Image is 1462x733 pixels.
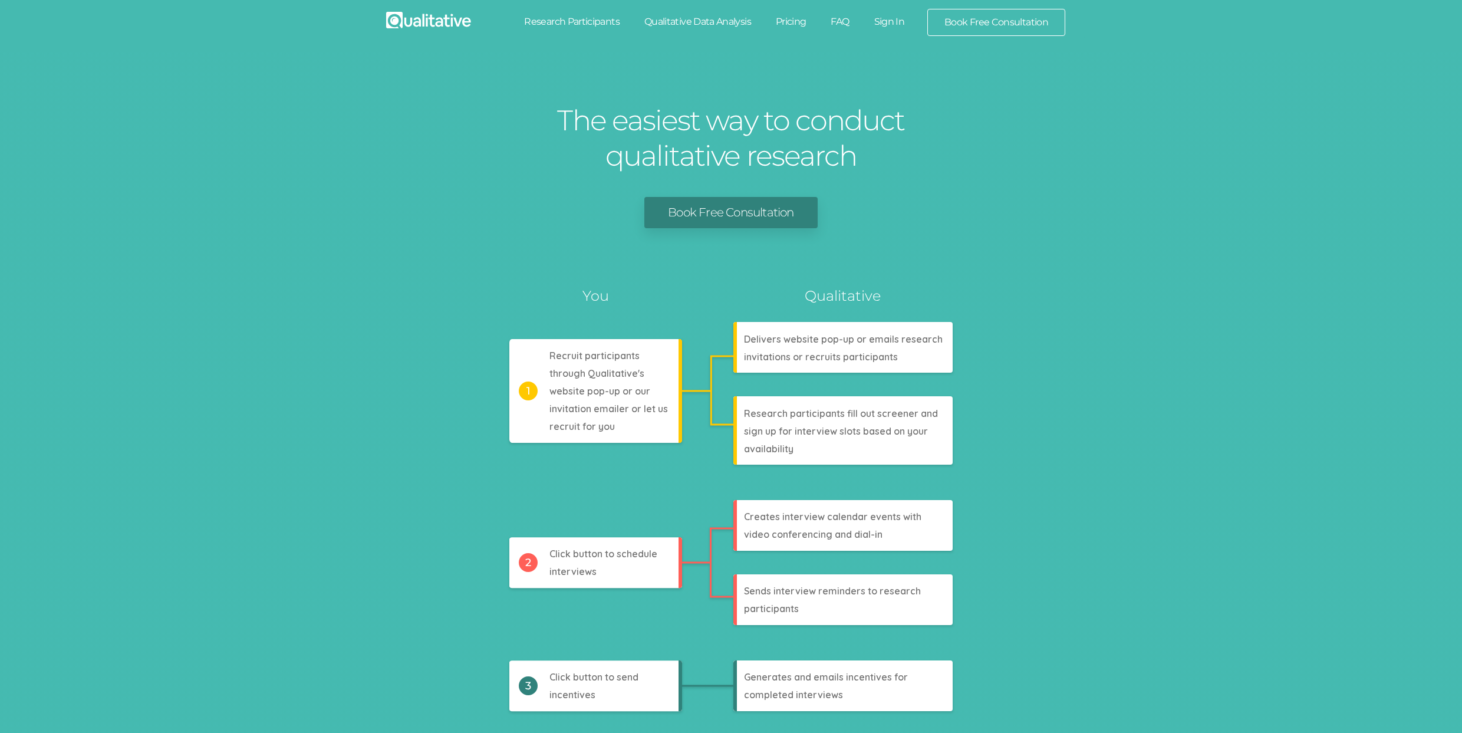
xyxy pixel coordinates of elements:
tspan: interviews [549,566,597,577]
tspan: participants [744,603,799,614]
tspan: Sends interview reminders to research [744,585,921,597]
a: Qualitative Data Analysis [632,9,763,35]
tspan: Qualitative [805,287,881,304]
tspan: recruit for you [549,420,615,432]
tspan: Click button to schedule [549,548,657,560]
tspan: through Qualitative's [549,367,644,379]
tspan: 1 [526,384,531,397]
tspan: invitation emailer or let us [549,403,668,415]
tspan: You [582,287,609,304]
a: Research Participants [512,9,632,35]
tspan: 2 [525,556,531,569]
tspan: video conferencing and dial-in [744,528,883,540]
tspan: Research participants fill out screener and [744,407,938,419]
a: Sign In [862,9,917,35]
a: Book Free Consultation [644,197,817,228]
tspan: completed interviews [744,689,843,701]
img: Qualitative [386,12,471,28]
tspan: 3 [525,679,531,692]
a: Book Free Consultation [928,9,1065,35]
tspan: availability [744,443,793,455]
a: Pricing [763,9,819,35]
tspan: invitations or recruits participants [744,351,898,363]
h1: The easiest way to conduct qualitative research [554,103,908,173]
a: FAQ [818,9,861,35]
tspan: Generates and emails incentives for [744,671,908,683]
tspan: website pop-up or our [549,385,650,397]
tspan: Click button to send [549,671,638,683]
tspan: Delivers website pop-up or emails research [744,333,943,345]
tspan: Creates interview calendar events with [744,511,921,522]
tspan: incentives [549,689,595,701]
tspan: Recruit participants [549,350,640,361]
tspan: sign up for interview slots based on your [744,425,928,437]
